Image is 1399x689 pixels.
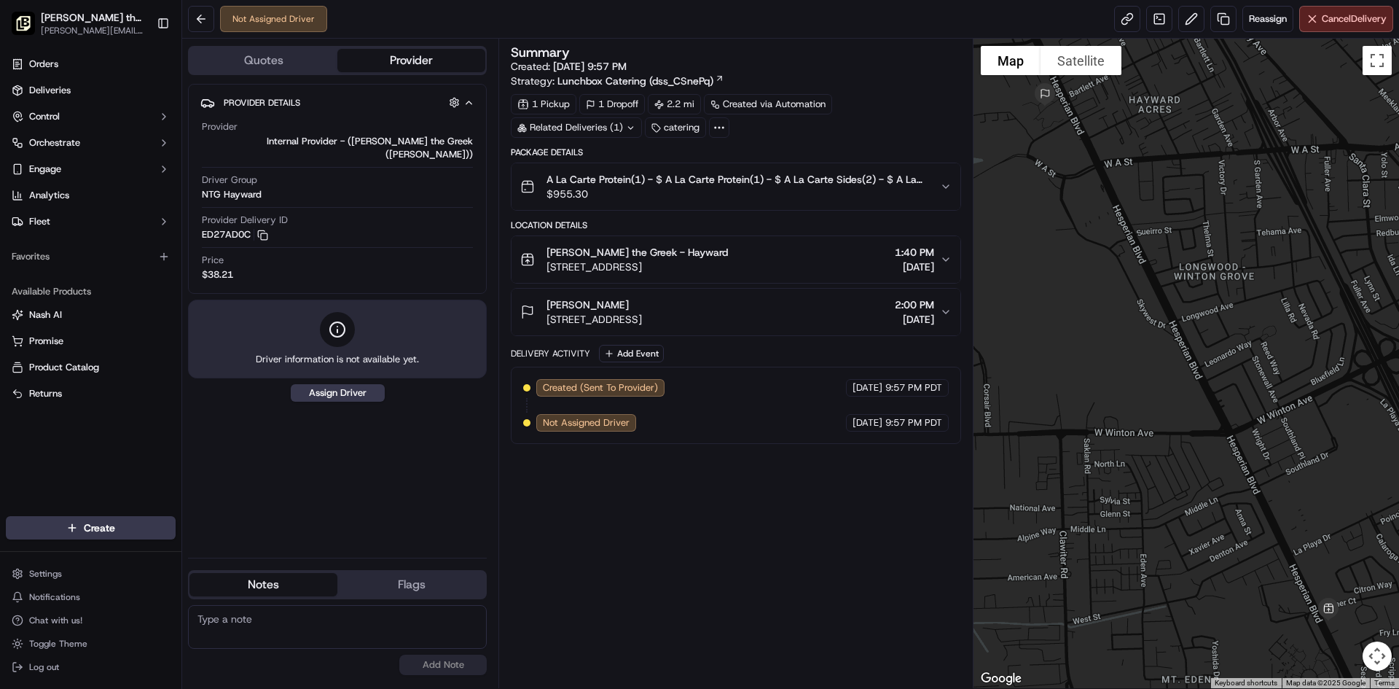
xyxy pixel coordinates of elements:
div: Strategy: [511,74,724,88]
button: [PERSON_NAME][EMAIL_ADDRESS][PERSON_NAME][DOMAIN_NAME] [41,25,145,36]
div: 1 Pickup [511,94,576,114]
button: Provider Details [200,90,474,114]
div: Package Details [511,147,960,158]
button: Control [6,105,176,128]
button: Fleet [6,210,176,233]
span: Toggle Theme [29,638,87,650]
span: Lunchbox Catering (dss_CSnePq) [557,74,713,88]
div: Delivery Activity [511,348,590,359]
button: Toggle Theme [6,634,176,654]
span: Create [84,521,115,535]
button: Product Catalog [6,356,176,379]
span: [DATE] [853,416,882,429]
button: Map camera controls [1363,642,1392,671]
button: Reassign [1242,6,1293,32]
span: 9:57 PM PDT [885,381,942,394]
button: [PERSON_NAME][STREET_ADDRESS]2:00 PM[DATE] [512,289,960,335]
button: Notes [189,573,337,596]
div: catering [645,117,706,138]
span: Map data ©2025 Google [1286,679,1365,687]
img: Google [977,669,1025,688]
button: Engage [6,157,176,181]
span: Not Assigned Driver [543,416,630,429]
span: Engage [29,163,61,176]
button: [PERSON_NAME] the Greek ([PERSON_NAME]) [41,10,145,25]
span: A La Carte Protein(1) - $ A La Carte Protein(1) - $ A La Carte Sides(2) - $ A La Carte Salad(1) -... [546,172,928,187]
span: [DATE] [895,312,934,327]
div: Available Products [6,280,176,303]
a: Analytics [6,184,176,207]
span: Price [202,254,224,267]
div: Related Deliveries (1) [511,117,642,138]
span: 1:40 PM [895,245,934,260]
button: Settings [6,564,176,584]
span: [DATE] [853,381,882,394]
span: [DATE] 9:57 PM [553,60,627,73]
button: Quotes [189,49,337,72]
span: Orchestrate [29,136,80,149]
button: Chat with us! [6,610,176,631]
span: Log out [29,661,59,673]
span: Orders [29,58,58,71]
span: Control [29,110,60,123]
button: A La Carte Protein(1) - $ A La Carte Protein(1) - $ A La Carte Sides(2) - $ A La Carte Salad(1) -... [512,163,960,210]
button: Nick the Greek (Hayward)[PERSON_NAME] the Greek ([PERSON_NAME])[PERSON_NAME][EMAIL_ADDRESS][PERSO... [6,6,151,41]
span: Driver information is not available yet. [256,353,419,366]
button: Provider [337,49,485,72]
button: Show street map [981,46,1041,75]
div: 2.2 mi [648,94,701,114]
span: NTG Hayward [202,188,262,201]
span: Created (Sent To Provider) [543,381,658,394]
span: Settings [29,568,62,580]
button: Notifications [6,587,176,607]
span: [STREET_ADDRESS] [546,312,642,327]
button: CancelDelivery [1299,6,1393,32]
button: Assign Driver [291,384,385,402]
a: Created via Automation [704,94,832,114]
span: Notifications [29,591,80,603]
button: Log out [6,657,176,677]
a: Product Catalog [12,361,170,374]
a: Nash AI [12,308,170,322]
button: ED27AD0C [202,228,268,241]
button: Create [6,516,176,540]
span: Returns [29,387,62,400]
span: Internal Provider - ([PERSON_NAME] the Greek ([PERSON_NAME])) [202,135,473,161]
span: [DATE] [895,260,934,274]
span: Promise [29,335,63,348]
button: Toggle fullscreen view [1363,46,1392,75]
span: Provider Details [224,97,300,109]
a: Open this area in Google Maps (opens a new window) [977,669,1025,688]
div: 1 Dropoff [579,94,645,114]
button: Returns [6,382,176,405]
span: Provider [202,120,238,133]
span: 2:00 PM [895,297,934,312]
span: [PERSON_NAME] [546,297,629,312]
a: Terms (opens in new tab) [1374,679,1395,687]
span: Fleet [29,215,50,228]
button: Show satellite imagery [1041,46,1121,75]
button: Orchestrate [6,131,176,155]
span: $955.30 [546,187,928,201]
span: $38.21 [202,268,233,281]
span: Provider Delivery ID [202,214,288,227]
span: Driver Group [202,174,257,187]
div: Location Details [511,219,960,231]
a: Orders [6,52,176,76]
span: Created: [511,59,627,74]
span: Cancel Delivery [1322,12,1387,26]
a: Lunchbox Catering (dss_CSnePq) [557,74,724,88]
span: [STREET_ADDRESS] [546,260,728,274]
a: Promise [12,335,170,348]
button: Add Event [599,345,664,362]
h3: Summary [511,46,570,59]
div: Favorites [6,245,176,268]
span: Deliveries [29,84,71,97]
button: Promise [6,330,176,353]
span: Reassign [1249,12,1287,26]
button: Flags [337,573,485,596]
span: Nash AI [29,308,62,322]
